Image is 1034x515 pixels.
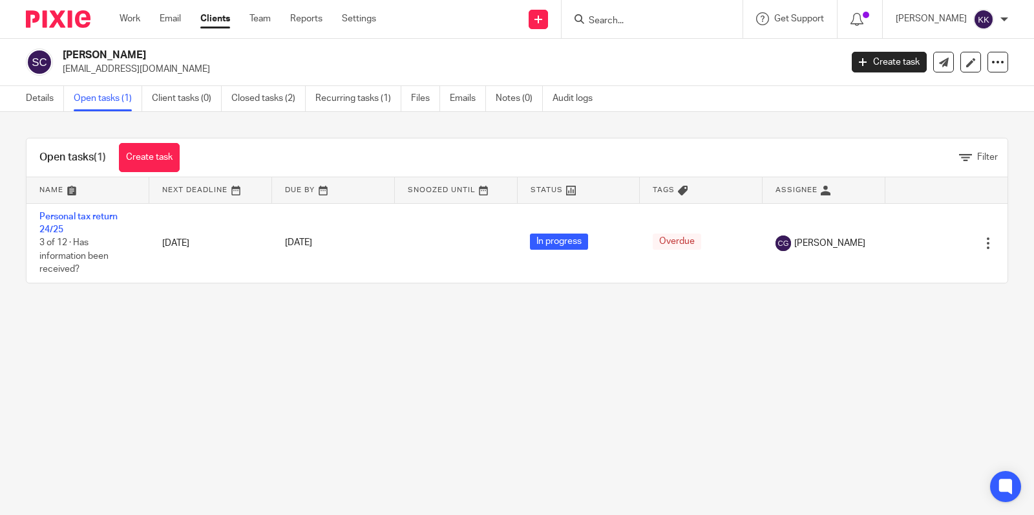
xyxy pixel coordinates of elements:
span: [DATE] [285,239,312,248]
h1: Open tasks [39,151,106,164]
a: Files [411,86,440,111]
a: Details [26,86,64,111]
h2: [PERSON_NAME] [63,49,679,62]
input: Search [587,16,704,27]
span: Filter [977,153,998,162]
p: [PERSON_NAME] [896,12,967,25]
img: svg%3E [26,49,53,76]
span: Tags [653,186,675,193]
a: Create task [852,52,927,72]
img: svg%3E [775,236,791,251]
a: Reports [290,12,322,25]
span: 3 of 12 · Has information been received? [39,238,109,274]
a: Team [249,12,271,25]
a: Audit logs [553,86,602,111]
span: Snoozed Until [408,186,476,193]
a: Emails [450,86,486,111]
a: Settings [342,12,376,25]
img: Pixie [26,10,90,28]
span: [PERSON_NAME] [794,237,865,250]
p: [EMAIL_ADDRESS][DOMAIN_NAME] [63,63,832,76]
span: In progress [530,234,588,250]
span: Status [531,186,563,193]
a: Client tasks (0) [152,86,222,111]
a: Email [160,12,181,25]
a: Work [120,12,140,25]
td: [DATE] [149,203,272,283]
a: Clients [200,12,230,25]
span: Get Support [774,14,824,23]
span: Overdue [653,234,701,250]
a: Closed tasks (2) [231,86,306,111]
a: Recurring tasks (1) [315,86,401,111]
a: Create task [119,143,180,172]
span: (1) [94,152,106,162]
img: svg%3E [973,9,994,30]
a: Open tasks (1) [74,86,142,111]
a: Notes (0) [496,86,543,111]
a: Personal tax return 24/25 [39,212,118,234]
